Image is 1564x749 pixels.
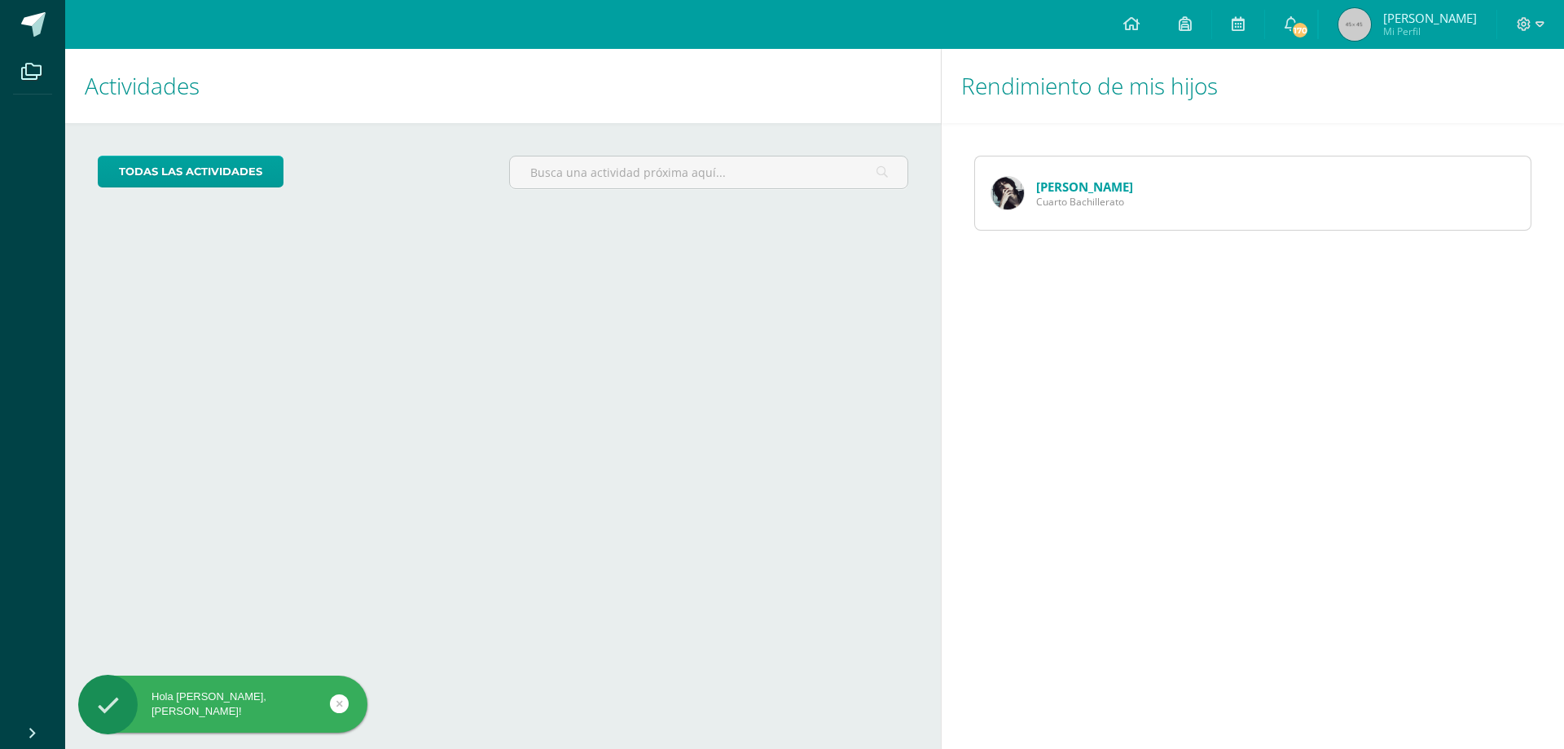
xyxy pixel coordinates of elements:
[1291,21,1309,39] span: 170
[961,49,1544,123] h1: Rendimiento de mis hijos
[85,49,921,123] h1: Actividades
[1383,24,1477,38] span: Mi Perfil
[1338,8,1371,41] img: 45x45
[98,156,283,187] a: todas las Actividades
[1036,195,1133,209] span: Cuarto Bachillerato
[510,156,907,188] input: Busca una actividad próxima aquí...
[78,690,367,719] div: Hola [PERSON_NAME], [PERSON_NAME]!
[1036,178,1133,195] a: [PERSON_NAME]
[991,177,1024,209] img: 3b777ef9586ad1e23d5602910cdf848e.png
[1383,10,1477,26] span: [PERSON_NAME]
